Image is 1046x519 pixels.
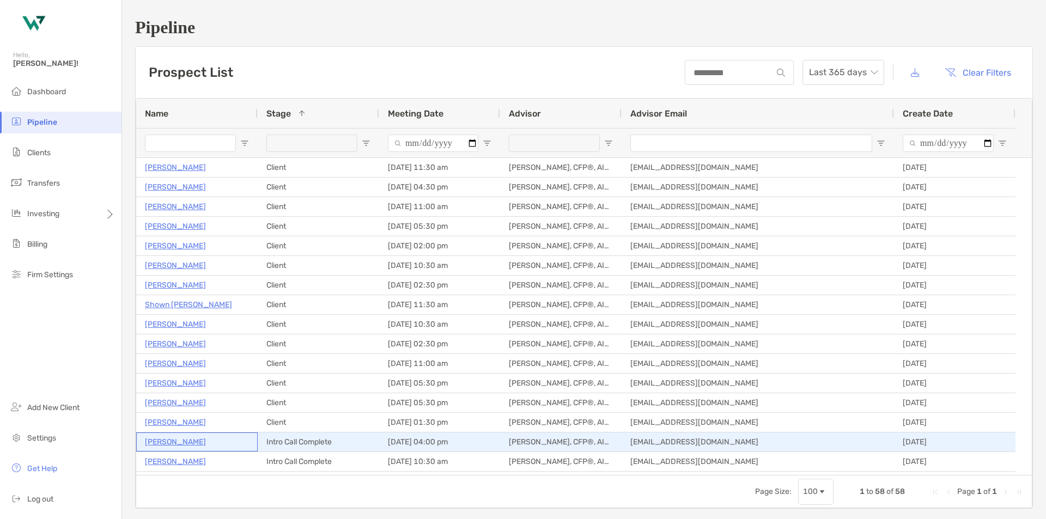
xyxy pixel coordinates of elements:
[803,487,818,496] div: 100
[145,259,206,272] p: [PERSON_NAME]
[894,413,1015,432] div: [DATE]
[10,237,23,250] img: billing icon
[866,487,873,496] span: to
[27,118,57,127] span: Pipeline
[894,334,1015,353] div: [DATE]
[388,108,443,119] span: Meeting Date
[755,487,792,496] div: Page Size:
[10,400,23,413] img: add_new_client icon
[622,393,894,412] div: [EMAIL_ADDRESS][DOMAIN_NAME]
[895,487,905,496] span: 58
[258,295,379,314] div: Client
[258,158,379,177] div: Client
[379,413,500,432] div: [DATE] 01:30 pm
[903,108,953,119] span: Create Date
[145,278,206,292] p: [PERSON_NAME]
[379,217,500,236] div: [DATE] 05:30 pm
[500,452,622,471] div: [PERSON_NAME], CFP®, AIF®, CRPC™
[622,217,894,236] div: [EMAIL_ADDRESS][DOMAIN_NAME]
[622,432,894,451] div: [EMAIL_ADDRESS][DOMAIN_NAME]
[379,374,500,393] div: [DATE] 05:30 pm
[145,239,206,253] a: [PERSON_NAME]
[1014,487,1023,496] div: Last Page
[500,295,622,314] div: [PERSON_NAME], CFP®, AIF®, CRPC™
[622,452,894,471] div: [EMAIL_ADDRESS][DOMAIN_NAME]
[809,60,878,84] span: Last 365 days
[145,337,206,351] a: [PERSON_NAME]
[13,4,52,44] img: Zoe Logo
[145,180,206,194] a: [PERSON_NAME]
[622,334,894,353] div: [EMAIL_ADDRESS][DOMAIN_NAME]
[894,236,1015,255] div: [DATE]
[500,432,622,451] div: [PERSON_NAME], CFP®, AIF®, CRPC™
[27,87,66,96] span: Dashboard
[145,376,206,390] a: [PERSON_NAME]
[379,197,500,216] div: [DATE] 11:00 am
[894,256,1015,275] div: [DATE]
[145,396,206,410] a: [PERSON_NAME]
[10,267,23,280] img: firm-settings icon
[777,69,785,77] img: input icon
[509,108,541,119] span: Advisor
[903,135,994,152] input: Create Date Filter Input
[998,139,1007,148] button: Open Filter Menu
[135,17,1033,38] h1: Pipeline
[500,374,622,393] div: [PERSON_NAME], CFP®, AIF®, CRPC™
[877,139,885,148] button: Open Filter Menu
[379,432,500,451] div: [DATE] 04:00 pm
[894,178,1015,197] div: [DATE]
[798,479,834,505] div: Page Size
[145,135,236,152] input: Name Filter Input
[957,487,975,496] span: Page
[894,295,1015,314] div: [DATE]
[258,236,379,255] div: Client
[27,494,53,504] span: Log out
[894,374,1015,393] div: [DATE]
[379,158,500,177] div: [DATE] 11:30 am
[27,209,59,218] span: Investing
[604,139,613,148] button: Open Filter Menu
[379,178,500,197] div: [DATE] 04:30 pm
[258,178,379,197] div: Client
[500,197,622,216] div: [PERSON_NAME], CFP®, AIF®, CRPC™
[27,179,60,188] span: Transfers
[630,135,872,152] input: Advisor Email Filter Input
[894,217,1015,236] div: [DATE]
[258,393,379,412] div: Client
[894,197,1015,216] div: [DATE]
[258,197,379,216] div: Client
[13,59,115,68] span: [PERSON_NAME]!
[379,315,500,334] div: [DATE] 10:30 am
[10,492,23,505] img: logout icon
[500,354,622,373] div: [PERSON_NAME], CFP®, AIF®, CRPC™
[379,236,500,255] div: [DATE] 02:00 pm
[145,298,232,312] a: Shown [PERSON_NAME]
[622,354,894,373] div: [EMAIL_ADDRESS][DOMAIN_NAME]
[258,354,379,373] div: Client
[936,60,1019,84] button: Clear Filters
[27,433,56,443] span: Settings
[931,487,940,496] div: First Page
[388,135,478,152] input: Meeting Date Filter Input
[10,145,23,158] img: clients icon
[622,256,894,275] div: [EMAIL_ADDRESS][DOMAIN_NAME]
[379,393,500,412] div: [DATE] 05:30 pm
[894,276,1015,295] div: [DATE]
[258,432,379,451] div: Intro Call Complete
[10,115,23,128] img: pipeline icon
[145,435,206,449] p: [PERSON_NAME]
[145,474,206,488] a: [PERSON_NAME]
[894,158,1015,177] div: [DATE]
[145,200,206,213] p: [PERSON_NAME]
[145,161,206,174] p: [PERSON_NAME]
[622,472,894,491] div: [EMAIL_ADDRESS][DOMAIN_NAME]
[145,416,206,429] a: [PERSON_NAME]
[145,317,206,331] p: [PERSON_NAME]
[983,487,990,496] span: of
[258,334,379,353] div: Client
